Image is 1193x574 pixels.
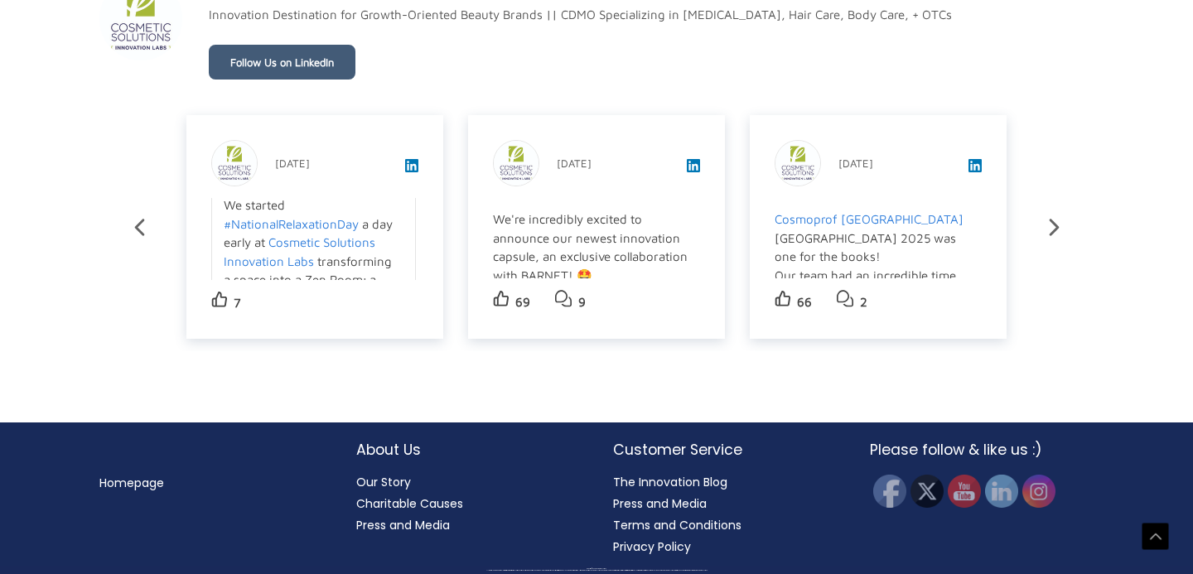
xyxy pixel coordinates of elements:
p: [DATE] [557,153,592,173]
p: 9 [578,291,586,314]
a: Privacy Policy [613,538,691,555]
nav: Customer Service [613,471,837,557]
img: sk-post-userpic [775,141,820,186]
p: 69 [515,291,530,314]
a: Follow Us on LinkedIn [209,45,355,80]
div: All material on this Website, including design, text, images, logos and sounds, are owned by Cosm... [29,570,1164,572]
p: [DATE] [275,153,310,173]
p: 66 [797,291,812,314]
h2: About Us [356,439,580,461]
a: NationalRelaxationDay [224,217,359,231]
div: [GEOGRAPHIC_DATA] 2025 was one for the books! Our team had an incredible time connecting with so ... [775,210,979,528]
h2: Please follow & like us :) [870,439,1094,461]
a: View post on LinkedIn [687,161,700,175]
h2: Customer Service [613,439,837,461]
a: Press and Media [613,495,707,512]
a: Cosmetic Solutions Innovation Labs [224,235,375,268]
a: The Innovation Blog [613,474,727,490]
p: 2 [860,291,867,314]
p: 7 [234,292,241,315]
a: Charitable Causes [356,495,463,512]
img: sk-post-userpic [212,141,257,186]
a: Our Story [356,474,411,490]
img: Facebook [873,475,906,508]
a: Press and Media [356,517,450,533]
a: View post on LinkedIn [968,161,982,175]
img: Twitter [910,475,944,508]
span: # [224,217,231,231]
p: [DATE] [838,153,873,173]
p: Innovation Destination for Growth-Oriented Beauty Brands || CDMO Specializing in [MEDICAL_DATA], ... [209,3,952,27]
img: sk-post-userpic [494,141,539,186]
nav: Menu [99,472,323,494]
nav: About Us [356,471,580,536]
div: Copyright © 2025 [29,568,1164,570]
a: Homepage [99,475,164,491]
a: View post on LinkedIn [405,161,418,175]
a: Terms and Conditions [613,517,741,533]
a: Cosmoprof [GEOGRAPHIC_DATA] [775,212,964,226]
